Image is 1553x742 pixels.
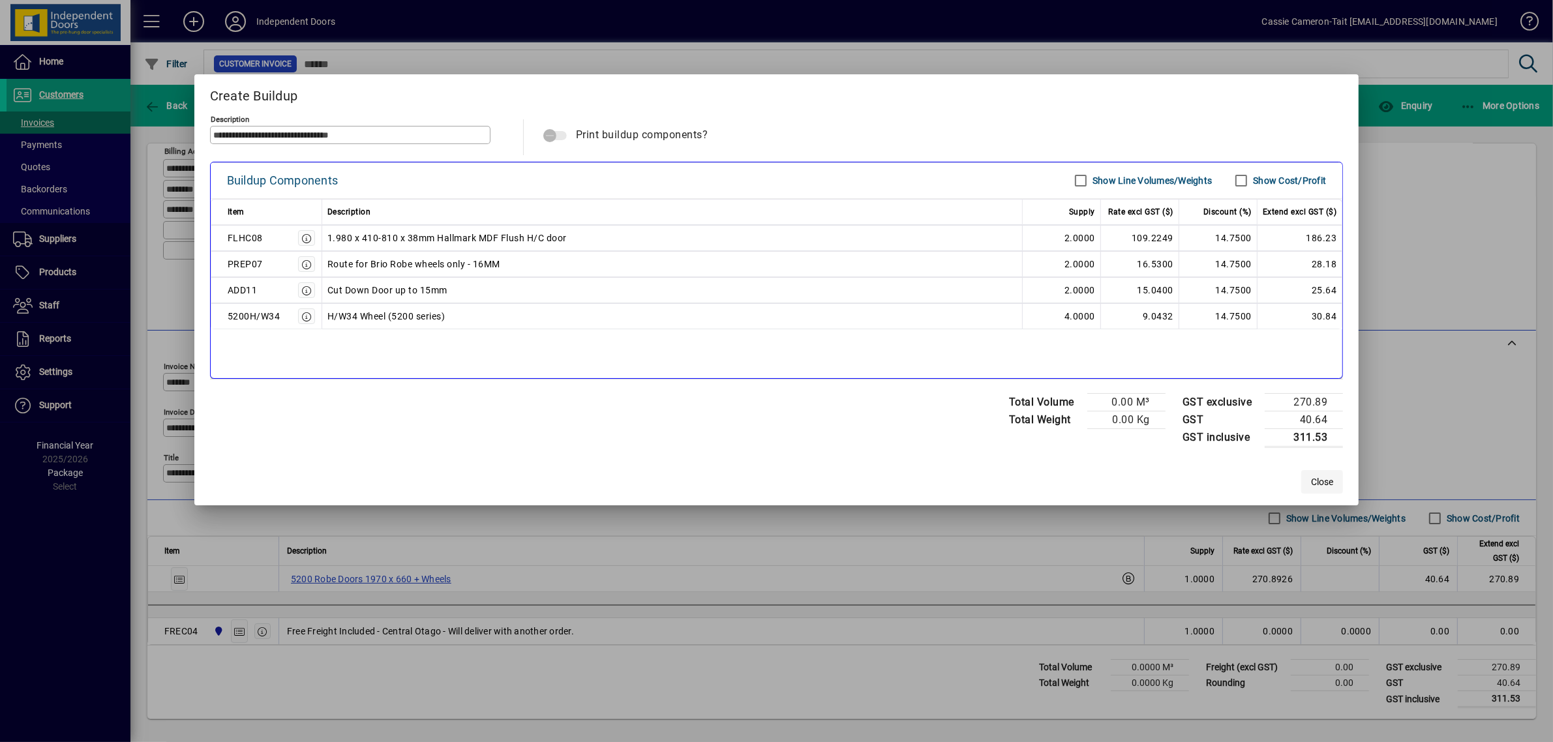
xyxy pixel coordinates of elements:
td: 270.89 [1265,393,1343,411]
span: Print buildup components? [576,128,708,141]
td: 28.18 [1258,251,1343,277]
td: 1.980 x 410-810 x 38mm Hallmark MDF Flush H/C door [322,225,1023,251]
button: Close [1301,470,1343,494]
td: 2.0000 [1023,251,1101,277]
div: FLHC08 [228,230,263,246]
td: 2.0000 [1023,277,1101,303]
td: 2.0000 [1023,225,1101,251]
td: 14.7500 [1179,251,1258,277]
td: 40.64 [1265,411,1343,428]
span: Supply [1069,204,1095,220]
td: 30.84 [1258,303,1343,329]
label: Show Cost/Profit [1250,174,1326,187]
div: 16.5300 [1106,256,1173,272]
span: Description [327,204,371,220]
td: Route for Brio Robe wheels only - 16MM [322,251,1023,277]
td: 14.7500 [1179,303,1258,329]
td: GST exclusive [1176,393,1265,411]
td: Total Volume [1003,393,1087,411]
span: Close [1311,475,1333,489]
div: ADD11 [228,282,258,298]
td: 14.7500 [1179,225,1258,251]
td: GST [1176,411,1265,428]
td: 311.53 [1265,428,1343,447]
div: PREP07 [228,256,263,272]
span: Rate excl GST ($) [1108,204,1173,220]
td: 0.00 Kg [1087,411,1166,428]
td: 4.0000 [1023,303,1101,329]
td: Total Weight [1003,411,1087,428]
td: 0.00 M³ [1087,393,1166,411]
td: 186.23 [1258,225,1343,251]
h2: Create Buildup [194,74,1359,112]
span: Extend excl GST ($) [1263,204,1337,220]
div: 109.2249 [1106,230,1173,246]
td: Cut Down Door up to 15mm [322,277,1023,303]
mat-label: Description [211,115,249,124]
td: 14.7500 [1179,277,1258,303]
td: H/W34 Wheel (5200 series) [322,303,1023,329]
span: Discount (%) [1203,204,1252,220]
span: Item [228,204,245,220]
td: GST inclusive [1176,428,1265,447]
td: 25.64 [1258,277,1343,303]
div: 5200H/W34 [228,308,280,324]
div: 15.0400 [1106,282,1173,298]
div: Buildup Components [227,170,339,191]
div: 9.0432 [1106,308,1173,324]
label: Show Line Volumes/Weights [1090,174,1212,187]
